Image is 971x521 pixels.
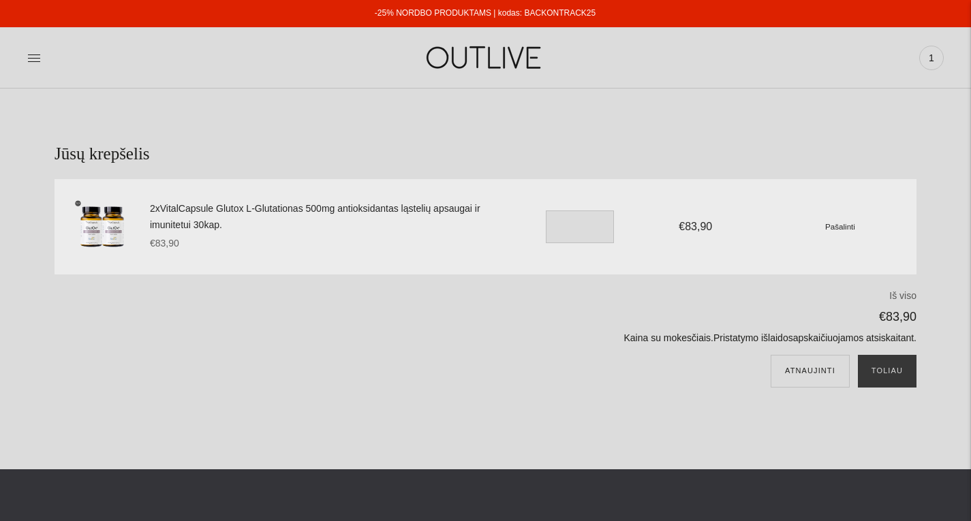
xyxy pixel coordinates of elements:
img: 2xVitalCapsule Glutox L-Glutationas 500mg antioksidantas ląstelių apsaugai ir imunitetui 30kap. [68,193,136,261]
a: -25% NORDBO PRODUKTAMS | kodas: BACKONTRACK25 [375,8,596,18]
img: OUTLIVE [400,34,570,81]
p: Iš viso [356,288,916,304]
div: €83,90 [633,217,758,236]
button: Toliau [858,355,916,388]
div: €83,90 [150,236,513,252]
button: Atnaujinti [771,355,850,388]
span: 1 [922,48,941,67]
a: 2xVitalCapsule Glutox L-Glutationas 500mg antioksidantas ląstelių apsaugai ir imunitetui 30kap. [150,201,513,234]
small: Pašalinti [825,222,855,231]
p: €83,90 [356,306,916,328]
h1: Jūsų krepšelis [55,143,916,165]
a: 1 [919,43,944,73]
input: Translation missing: en.cart.general.item_quantity [546,210,614,243]
a: Pašalinti [825,221,855,232]
p: Kaina su mokesčiais. apskaičiuojamos atsiskaitant. [356,330,916,347]
a: Pristatymo išlaidos [713,332,793,343]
